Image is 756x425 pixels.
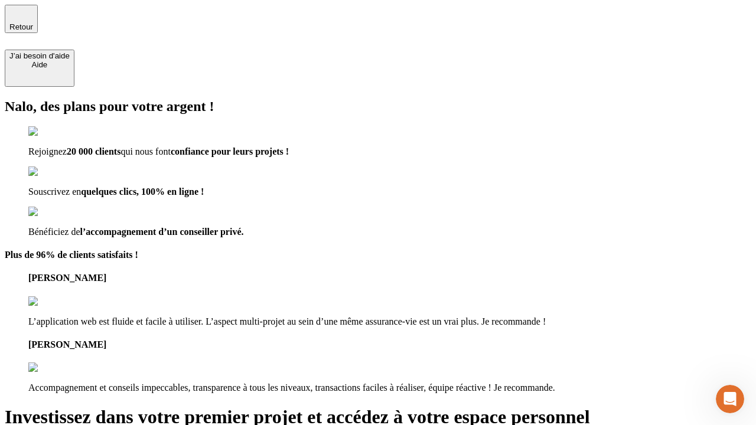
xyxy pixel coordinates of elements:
h4: Plus de 96% de clients satisfaits ! [5,250,751,260]
button: Retour [5,5,38,33]
span: Souscrivez en [28,187,81,197]
span: Bénéficiez de [28,227,80,237]
h2: Nalo, des plans pour votre argent ! [5,99,751,115]
span: Rejoignez [28,146,67,156]
div: J’ai besoin d'aide [9,51,70,60]
iframe: Intercom live chat [716,385,744,413]
span: qui nous font [120,146,170,156]
p: L’application web est fluide et facile à utiliser. L’aspect multi-projet au sein d’une même assur... [28,316,751,327]
h4: [PERSON_NAME] [28,273,751,283]
p: Accompagnement et conseils impeccables, transparence à tous les niveaux, transactions faciles à r... [28,382,751,393]
span: Retour [9,22,33,31]
span: 20 000 clients [67,146,121,156]
button: J’ai besoin d'aideAide [5,50,74,87]
img: reviews stars [28,362,87,373]
img: checkmark [28,207,79,217]
h4: [PERSON_NAME] [28,339,751,350]
img: checkmark [28,166,79,177]
img: reviews stars [28,296,87,307]
div: Aide [9,60,70,69]
img: checkmark [28,126,79,137]
span: l’accompagnement d’un conseiller privé. [80,227,244,237]
span: quelques clics, 100% en ligne ! [81,187,204,197]
span: confiance pour leurs projets ! [171,146,289,156]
